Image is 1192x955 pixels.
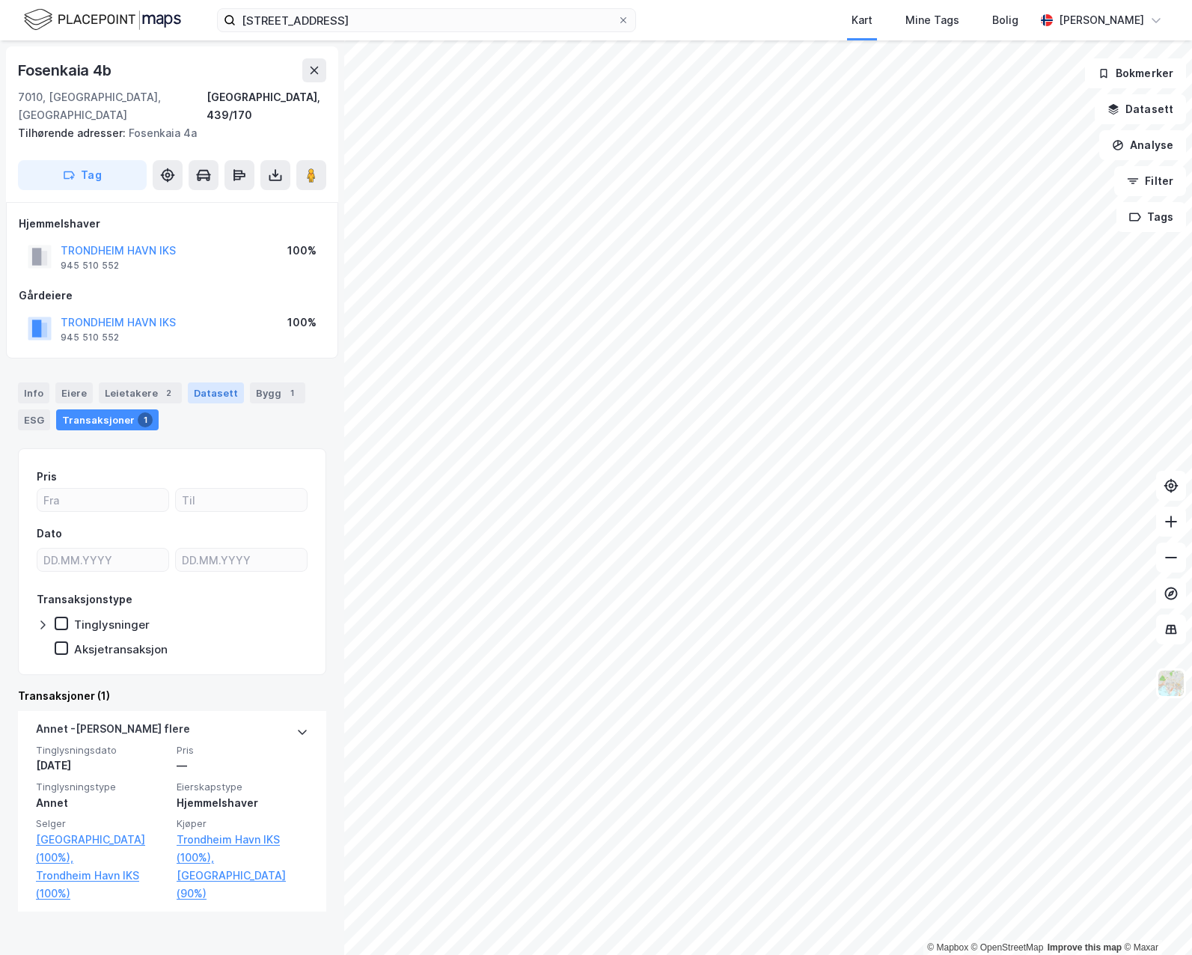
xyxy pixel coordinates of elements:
[61,332,119,344] div: 945 510 552
[1095,94,1186,124] button: Datasett
[177,831,308,867] a: Trondheim Havn IKS (100%),
[18,160,147,190] button: Tag
[36,720,190,744] div: Annet - [PERSON_NAME] flere
[18,687,326,705] div: Transaksjoner (1)
[36,794,168,812] div: Annet
[18,409,50,430] div: ESG
[1116,202,1186,232] button: Tags
[207,88,326,124] div: [GEOGRAPHIC_DATA], 439/170
[18,126,129,139] span: Tilhørende adresser:
[287,242,317,260] div: 100%
[36,867,168,903] a: Trondheim Havn IKS (100%)
[37,489,168,511] input: Fra
[852,11,872,29] div: Kart
[37,591,132,608] div: Transaksjonstype
[1114,166,1186,196] button: Filter
[176,489,307,511] input: Til
[19,287,325,305] div: Gårdeiere
[284,385,299,400] div: 1
[18,382,49,403] div: Info
[74,642,168,656] div: Aksjetransaksjon
[177,781,308,793] span: Eierskapstype
[36,757,168,775] div: [DATE]
[1059,11,1144,29] div: [PERSON_NAME]
[905,11,959,29] div: Mine Tags
[250,382,305,403] div: Bygg
[177,794,308,812] div: Hjemmelshaver
[56,409,159,430] div: Transaksjoner
[927,942,968,953] a: Mapbox
[177,817,308,830] span: Kjøper
[1117,883,1192,955] div: Kontrollprogram for chat
[55,382,93,403] div: Eiere
[161,385,176,400] div: 2
[36,817,168,830] span: Selger
[36,744,168,757] span: Tinglysningsdato
[74,617,150,632] div: Tinglysninger
[99,382,182,403] div: Leietakere
[1157,669,1185,698] img: Z
[37,549,168,571] input: DD.MM.YYYY
[18,88,207,124] div: 7010, [GEOGRAPHIC_DATA], [GEOGRAPHIC_DATA]
[24,7,181,33] img: logo.f888ab2527a4732fd821a326f86c7f29.svg
[61,260,119,272] div: 945 510 552
[37,468,57,486] div: Pris
[176,549,307,571] input: DD.MM.YYYY
[138,412,153,427] div: 1
[177,867,308,903] a: [GEOGRAPHIC_DATA] (90%)
[18,124,314,142] div: Fosenkaia 4a
[992,11,1018,29] div: Bolig
[36,781,168,793] span: Tinglysningstype
[36,831,168,867] a: [GEOGRAPHIC_DATA] (100%),
[37,525,62,543] div: Dato
[1099,130,1186,160] button: Analyse
[1117,883,1192,955] iframe: Chat Widget
[1048,942,1122,953] a: Improve this map
[177,744,308,757] span: Pris
[177,757,308,775] div: —
[19,215,325,233] div: Hjemmelshaver
[1085,58,1186,88] button: Bokmerker
[287,314,317,332] div: 100%
[236,9,617,31] input: Søk på adresse, matrikkel, gårdeiere, leietakere eller personer
[188,382,244,403] div: Datasett
[971,942,1044,953] a: OpenStreetMap
[18,58,114,82] div: Fosenkaia 4b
